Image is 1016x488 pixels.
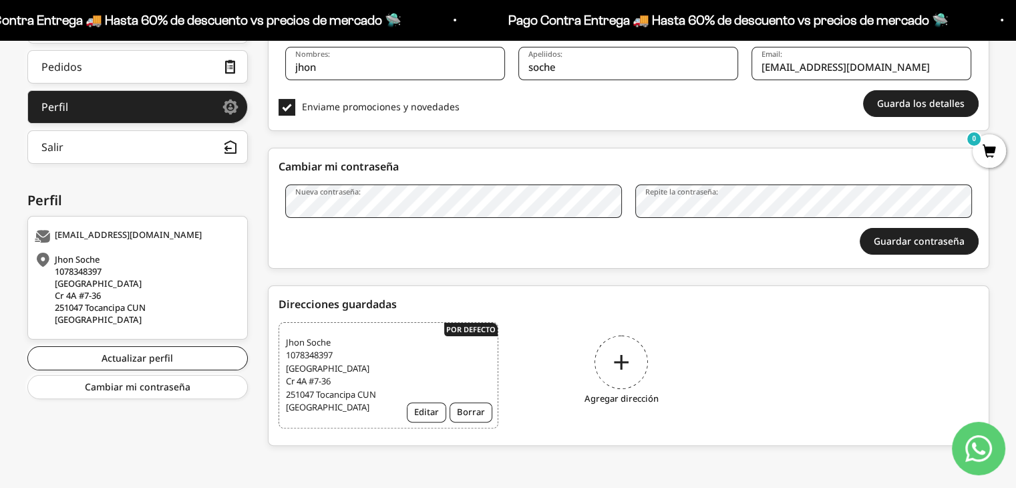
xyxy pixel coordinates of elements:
a: Cambiar mi contraseña [27,375,248,399]
a: 0 [973,145,1006,160]
label: Nueva contraseña: [295,187,361,197]
div: Pedidos [41,62,82,72]
div: Perfil [27,191,248,211]
div: Jhon Soche 1078348397 [GEOGRAPHIC_DATA] Cr 4A #7-36 251047 Tocancipa CUN [GEOGRAPHIC_DATA] [35,253,237,326]
button: Guardar contraseña [860,228,979,255]
label: Repite la contraseña: [645,187,718,197]
div: Direcciones guardadas [279,296,979,312]
a: Actualizar perfil [27,346,248,370]
label: Enviame promociones y novedades [279,99,498,116]
div: Perfil [41,102,68,112]
label: Email: [761,49,782,59]
div: [EMAIL_ADDRESS][DOMAIN_NAME] [35,230,237,243]
button: Borrar [450,402,492,422]
mark: 0 [966,131,982,147]
p: Pago Contra Entrega 🚚 Hasta 60% de descuento vs precios de mercado 🛸 [508,9,949,31]
i: Agregar dirección [584,392,659,406]
div: Salir [41,142,63,152]
button: Editar [407,402,446,422]
button: Guarda los detalles [863,90,979,117]
a: Perfil [27,90,248,124]
div: Cambiar mi contraseña [279,158,979,174]
button: Salir [27,130,248,164]
a: Pedidos [27,50,248,84]
span: Jhon Soche 1078348397 [GEOGRAPHIC_DATA] Cr 4A #7-36 251047 Tocancipa CUN [GEOGRAPHIC_DATA] [286,336,391,414]
label: Nombres: [295,49,330,59]
label: Apeliidos: [528,49,562,59]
